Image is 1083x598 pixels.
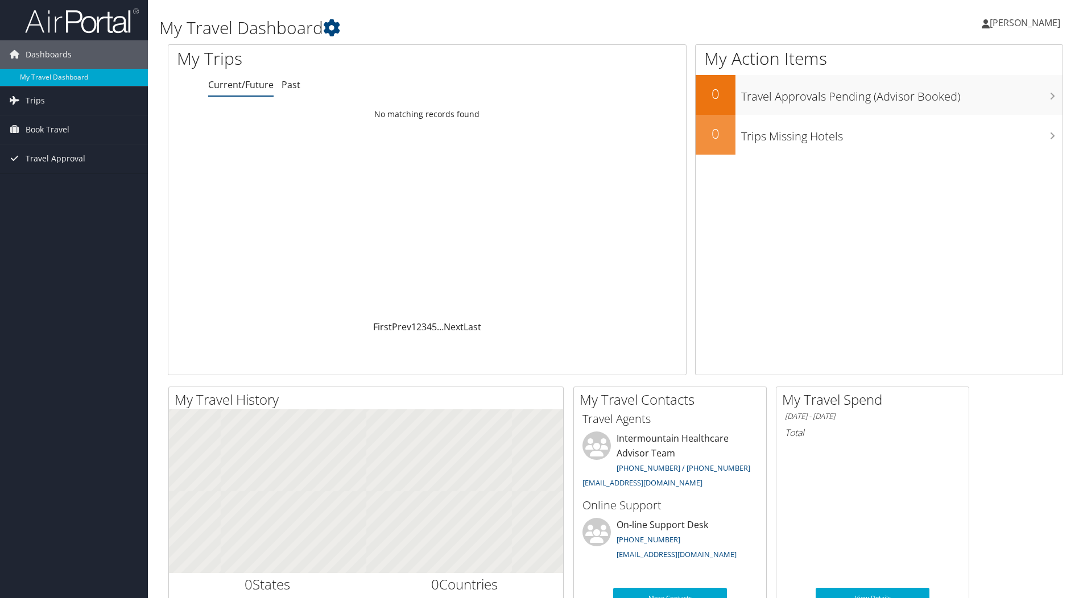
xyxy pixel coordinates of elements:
a: 5 [432,321,437,333]
a: Current/Future [208,78,274,91]
a: Past [282,78,300,91]
span: Dashboards [26,40,72,69]
td: No matching records found [168,104,686,124]
h6: Total [785,426,960,439]
h2: My Travel Contacts [580,390,766,409]
a: Next [444,321,464,333]
h2: My Travel Spend [782,390,969,409]
span: … [437,321,444,333]
h2: 0 [696,124,735,143]
a: [EMAIL_ADDRESS][DOMAIN_NAME] [617,549,737,559]
a: [PERSON_NAME] [982,6,1072,40]
h2: Countries [375,575,555,594]
h3: Trips Missing Hotels [741,123,1063,144]
span: Book Travel [26,115,69,144]
a: 0Travel Approvals Pending (Advisor Booked) [696,75,1063,115]
h6: [DATE] - [DATE] [785,411,960,422]
a: 3 [421,321,427,333]
a: 1 [411,321,416,333]
a: Last [464,321,481,333]
a: 2 [416,321,421,333]
h1: My Trips [177,47,462,70]
h2: My Travel History [175,390,563,409]
a: 4 [427,321,432,333]
h3: Travel Approvals Pending (Advisor Booked) [741,83,1063,105]
h1: My Action Items [696,47,1063,70]
img: airportal-logo.png [25,7,139,34]
a: Prev [392,321,411,333]
a: 0Trips Missing Hotels [696,115,1063,155]
span: [PERSON_NAME] [990,16,1060,29]
span: Trips [26,86,45,115]
h1: My Travel Dashboard [159,16,767,40]
h3: Travel Agents [582,411,758,427]
h2: States [177,575,358,594]
li: Intermountain Healthcare Advisor Team [577,431,763,492]
span: 0 [245,575,253,593]
li: On-line Support Desk [577,518,763,564]
span: 0 [431,575,439,593]
h3: Online Support [582,497,758,513]
a: [EMAIL_ADDRESS][DOMAIN_NAME] [582,477,702,488]
a: [PHONE_NUMBER] [617,534,680,545]
a: First [373,321,392,333]
span: Travel Approval [26,144,85,173]
a: [PHONE_NUMBER] / [PHONE_NUMBER] [617,463,750,473]
h2: 0 [696,84,735,103]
